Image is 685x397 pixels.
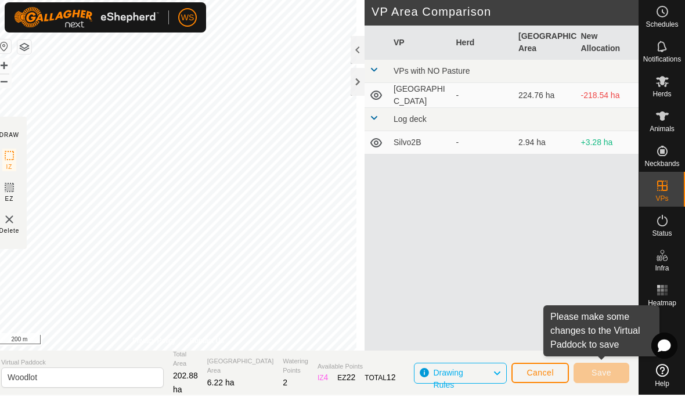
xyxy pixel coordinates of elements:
span: 12 [387,374,396,383]
span: WS [181,13,194,25]
div: TOTAL [365,373,395,385]
span: Save [592,369,611,378]
span: Neckbands [644,161,679,168]
td: Silvo2B [389,132,452,156]
span: Available Points [318,363,396,373]
a: Contact Us [190,337,224,347]
span: Cancel [527,369,554,378]
span: 4 [324,374,329,383]
div: EZ [337,373,355,385]
img: VP [2,214,16,228]
span: 2 [283,379,287,388]
span: Notifications [643,57,681,64]
th: Herd [452,27,514,61]
span: Virtual Paddock [1,359,164,369]
span: Infra [655,266,669,273]
span: Log deck [394,116,427,125]
img: Gallagher Logo [14,8,159,29]
span: Schedules [646,22,678,29]
span: Total Area [173,351,198,370]
th: [GEOGRAPHIC_DATA] Area [514,27,576,61]
div: IZ [318,373,328,385]
span: Help [655,381,669,388]
h2: VP Area Comparison [372,6,639,20]
span: Animals [650,127,675,133]
span: 6.22 ha [207,379,235,388]
span: VPs [655,196,668,203]
td: +3.28 ha [576,132,639,156]
button: Cancel [511,364,569,384]
td: 2.94 ha [514,132,576,156]
th: VP [389,27,452,61]
div: - [456,91,510,103]
span: Herds [652,92,671,99]
span: Status [652,231,672,238]
button: Save [574,364,629,384]
td: 224.76 ha [514,84,576,109]
span: Heatmap [648,301,676,308]
a: Privacy Policy [132,337,176,347]
div: - [456,138,510,150]
span: Drawing Rules [433,369,463,391]
a: Help [639,360,685,393]
span: IZ [6,164,12,172]
span: 202.88 ha [173,372,198,395]
th: New Allocation [576,27,639,61]
span: 22 [347,374,356,383]
span: [GEOGRAPHIC_DATA] Area [207,358,274,377]
span: EZ [5,196,14,204]
td: [GEOGRAPHIC_DATA] [389,84,452,109]
span: Watering Points [283,358,308,377]
span: VPs with NO Pasture [394,67,470,77]
button: Map Layers [17,41,31,55]
td: -218.54 ha [576,84,639,109]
